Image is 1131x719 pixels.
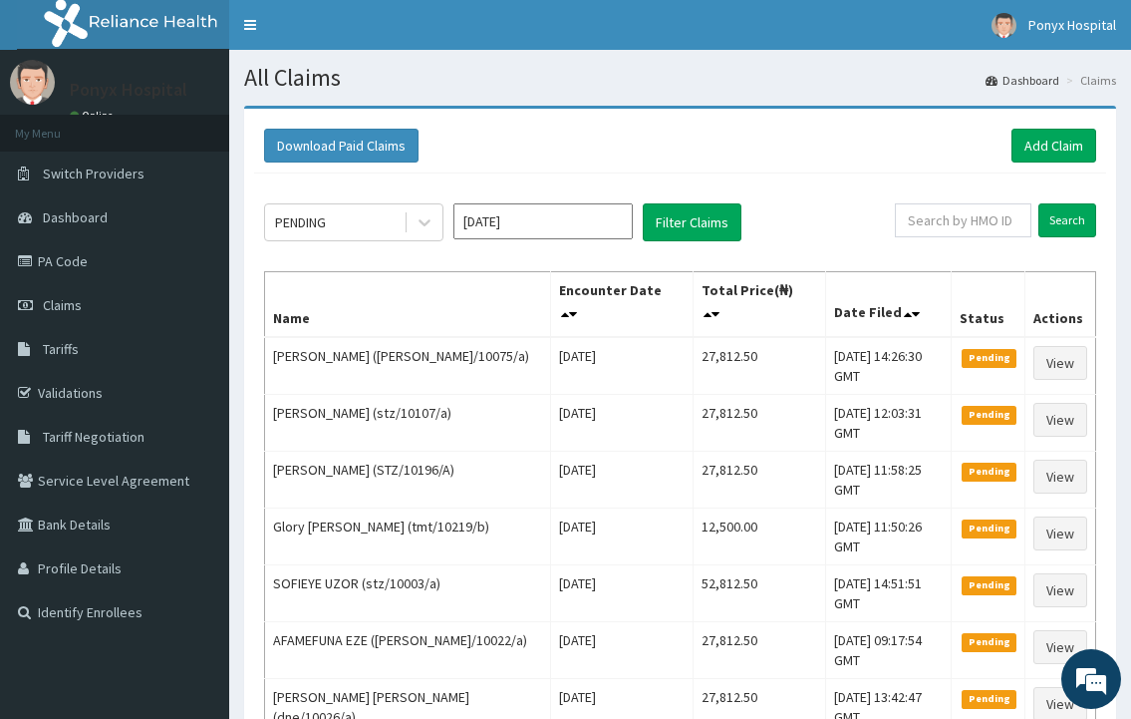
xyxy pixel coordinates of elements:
span: Dashboard [43,208,108,226]
th: Date Filed [825,272,952,338]
td: [DATE] 14:51:51 GMT [825,565,952,622]
span: Switch Providers [43,165,144,182]
th: Actions [1024,272,1095,338]
h1: All Claims [244,65,1116,91]
th: Total Price(₦) [694,272,825,338]
a: View [1033,573,1087,607]
input: Search [1038,203,1096,237]
button: Download Paid Claims [264,129,419,163]
span: Tariff Negotiation [43,428,144,446]
input: Select Month and Year [453,203,633,239]
th: Name [265,272,551,338]
span: Claims [43,296,82,314]
td: [DATE] [551,337,694,395]
td: Glory [PERSON_NAME] (tmt/10219/b) [265,509,551,565]
td: 12,500.00 [694,509,825,565]
td: [DATE] 09:17:54 GMT [825,622,952,679]
span: Pending [962,633,1016,651]
td: [PERSON_NAME] (STZ/10196/A) [265,452,551,509]
a: View [1033,460,1087,494]
a: Dashboard [986,72,1059,89]
td: [DATE] [551,509,694,565]
td: [DATE] 12:03:31 GMT [825,395,952,452]
td: 27,812.50 [694,622,825,679]
td: 27,812.50 [694,452,825,509]
td: AFAMEFUNA EZE ([PERSON_NAME]/10022/a) [265,622,551,679]
a: View [1033,403,1087,437]
td: [DATE] 11:58:25 GMT [825,452,952,509]
td: [DATE] [551,565,694,622]
a: Add Claim [1011,129,1096,163]
div: PENDING [275,212,326,232]
span: Tariffs [43,340,79,358]
td: 27,812.50 [694,395,825,452]
p: Ponyx Hospital [70,81,187,99]
li: Claims [1061,72,1116,89]
span: Pending [962,463,1016,481]
td: [DATE] [551,395,694,452]
a: View [1033,630,1087,664]
span: Pending [962,576,1016,594]
input: Search by HMO ID [895,203,1031,237]
td: SOFIEYE UZOR (stz/10003/a) [265,565,551,622]
span: Pending [962,349,1016,367]
td: [DATE] [551,622,694,679]
td: [DATE] 11:50:26 GMT [825,509,952,565]
a: View [1033,346,1087,380]
td: [PERSON_NAME] ([PERSON_NAME]/10075/a) [265,337,551,395]
td: 52,812.50 [694,565,825,622]
img: User Image [10,60,55,105]
img: User Image [991,13,1016,38]
button: Filter Claims [643,203,741,241]
span: Pending [962,406,1016,424]
td: [DATE] [551,452,694,509]
th: Status [952,272,1025,338]
td: [PERSON_NAME] (stz/10107/a) [265,395,551,452]
th: Encounter Date [551,272,694,338]
td: 27,812.50 [694,337,825,395]
a: Online [70,109,118,123]
a: View [1033,517,1087,550]
span: Pending [962,520,1016,538]
td: [DATE] 14:26:30 GMT [825,337,952,395]
span: Ponyx Hospital [1028,16,1116,34]
span: Pending [962,690,1016,708]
